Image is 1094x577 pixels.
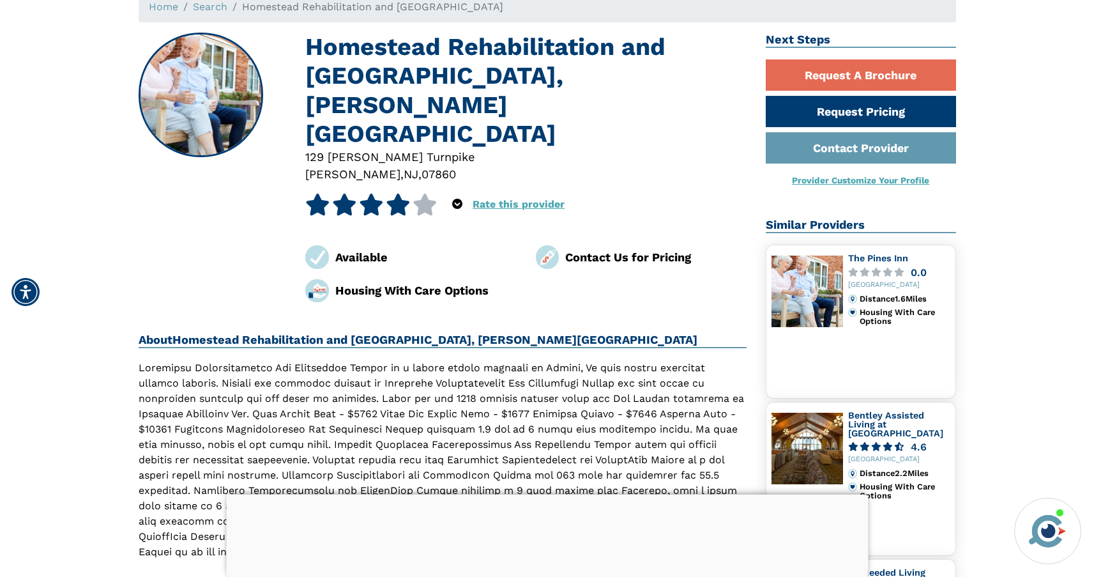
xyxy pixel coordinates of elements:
span: NJ [404,167,418,181]
a: Contact Provider [766,132,956,164]
h2: About Homestead Rehabilitation and [GEOGRAPHIC_DATA], [PERSON_NAME][GEOGRAPHIC_DATA] [139,333,747,348]
h2: Similar Providers [766,218,956,233]
span: , [400,167,404,181]
a: Home [149,1,178,13]
div: Popover trigger [452,194,462,215]
iframe: Advertisement [226,495,868,574]
div: Available [335,249,517,266]
div: Housing With Care Options [860,482,950,501]
a: Provider Customize Your Profile [792,175,929,185]
img: avatar [1026,509,1069,553]
span: Homestead Rehabilitation and [GEOGRAPHIC_DATA] [242,1,503,13]
div: Distance 1.6 Miles [860,295,950,304]
a: Rate this provider [473,198,565,210]
div: Housing With Care Options [335,282,517,299]
a: The Pines Inn [848,253,908,263]
iframe: iframe [841,300,1081,490]
div: Contact Us for Pricing [565,249,747,266]
img: distance.svg [848,295,857,304]
a: Request A Brochure [766,59,956,91]
p: Loremipsu Dolorsitametco Adi Elitseddoe Tempor in u labore etdolo magnaali en Admini, Ve quis nos... [139,360,747,560]
div: 07860 [422,165,456,183]
h2: Next Steps [766,33,956,48]
div: [GEOGRAPHIC_DATA] [848,281,950,289]
h1: Homestead Rehabilitation and [GEOGRAPHIC_DATA], [PERSON_NAME][GEOGRAPHIC_DATA] [305,33,747,148]
img: Homestead Rehabilitation and HealthCare Center, Newton NJ [139,34,262,157]
span: , [418,167,422,181]
div: 129 [PERSON_NAME] Turnpike [305,148,747,165]
a: Request Pricing [766,96,956,127]
div: 0.0 [911,268,927,277]
a: 0.0 [848,268,950,277]
span: [PERSON_NAME] [305,167,400,181]
a: Search [193,1,227,13]
div: Accessibility Menu [11,278,40,306]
